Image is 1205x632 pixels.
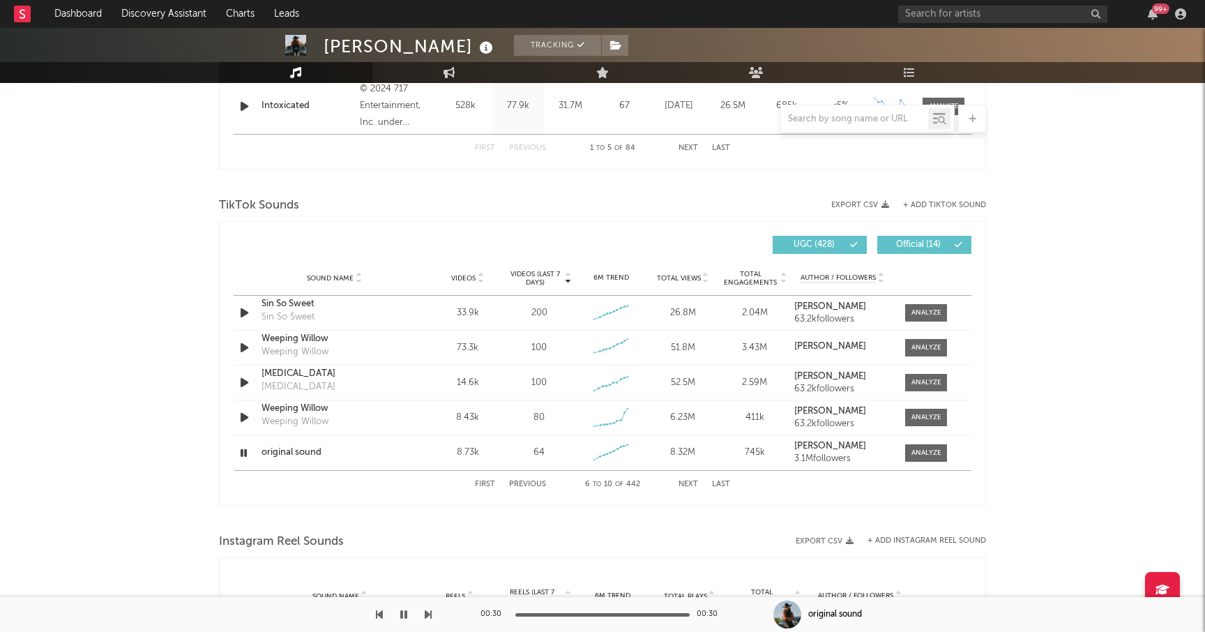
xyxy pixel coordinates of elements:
div: 100 [531,376,547,390]
div: 685k [763,99,810,113]
div: 99 + [1152,3,1169,14]
button: Export CSV [796,537,854,546]
a: [MEDICAL_DATA] [262,367,407,381]
span: of [615,481,623,488]
span: to [596,145,605,151]
strong: [PERSON_NAME] [794,342,866,351]
div: 8.32M [651,446,715,460]
a: [PERSON_NAME] [794,407,891,416]
div: 745k [722,446,787,460]
div: 6M Trend [579,273,644,283]
span: Total Engagements [722,270,779,287]
div: Sin So Sweet [262,310,314,324]
input: Search by song name or URL [781,114,928,125]
span: Total Views [657,274,701,283]
button: Last [712,144,730,152]
strong: [PERSON_NAME] [794,442,866,451]
span: UGC ( 428 ) [782,241,846,249]
button: First [475,481,495,488]
button: Last [712,481,730,488]
span: TikTok Sounds [219,197,299,214]
button: 99+ [1148,8,1158,20]
div: 200 [531,306,547,320]
button: Previous [509,481,546,488]
a: Weeping Willow [262,402,407,416]
a: Intoxicated [262,99,353,113]
div: 63.2k followers [794,419,891,429]
div: 64 [533,446,545,460]
span: Total Engagements [732,588,793,605]
div: 528k [443,99,488,113]
a: [PERSON_NAME] [794,442,891,451]
div: 00:30 [697,606,725,623]
div: 63.2k followers [794,315,891,324]
div: 77.9k [495,99,540,113]
div: 33.9k [435,306,500,320]
div: 14.6k [435,376,500,390]
div: 6 10 442 [574,476,651,493]
span: Author / Followers [818,592,893,601]
button: Export CSV [831,201,889,209]
span: of [614,145,623,151]
button: Next [679,481,698,488]
span: Sound Name [307,274,354,283]
span: Total Plays [664,592,707,601]
div: 6M Trend [578,591,648,601]
a: Weeping Willow [262,332,407,346]
div: [PERSON_NAME] [324,35,497,58]
div: 73.3k [435,341,500,355]
a: Sin So Sweet [262,297,407,311]
a: original sound [262,446,407,460]
div: 63.2k followers [794,384,891,394]
span: Reels [446,592,465,601]
div: <5% [817,99,863,113]
button: + Add TikTok Sound [903,202,986,209]
a: [PERSON_NAME] [794,302,891,312]
div: 26.5M [709,99,756,113]
div: 31.7M [547,99,593,113]
div: 3.1M followers [794,454,891,464]
div: [DATE] [655,99,702,113]
strong: [PERSON_NAME] [794,302,866,311]
button: First [475,144,495,152]
button: Tracking [514,35,601,56]
div: 2.04M [722,306,787,320]
div: 8.43k [435,411,500,425]
span: Author / Followers [801,273,876,283]
div: 100 [531,341,547,355]
a: [PERSON_NAME] [794,372,891,382]
span: to [593,481,601,488]
span: Videos (last 7 days) [507,270,563,287]
button: Previous [509,144,546,152]
button: Official(14) [877,236,971,254]
div: 2.59M [722,376,787,390]
div: 51.8M [651,341,715,355]
button: + Add TikTok Sound [889,202,986,209]
a: [PERSON_NAME] [794,342,891,352]
div: Weeping Willow [262,345,328,359]
span: Official ( 14 ) [886,241,950,249]
div: 52.5M [651,376,715,390]
div: 8.73k [435,446,500,460]
div: original sound [808,608,862,621]
span: Reels (last 7 days) [501,588,563,605]
strong: [PERSON_NAME] [794,407,866,416]
div: 26.8M [651,306,715,320]
div: 00:30 [480,606,508,623]
span: Instagram Reel Sounds [219,534,344,550]
div: 67 [600,99,649,113]
div: [MEDICAL_DATA] [262,380,335,394]
strong: [PERSON_NAME] [794,372,866,381]
div: + Add Instagram Reel Sound [854,537,986,545]
input: Search for artists [898,6,1107,23]
div: Weeping Willow [262,415,328,429]
div: 80 [533,411,545,425]
div: 3.43M [722,341,787,355]
div: 411k [722,411,787,425]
